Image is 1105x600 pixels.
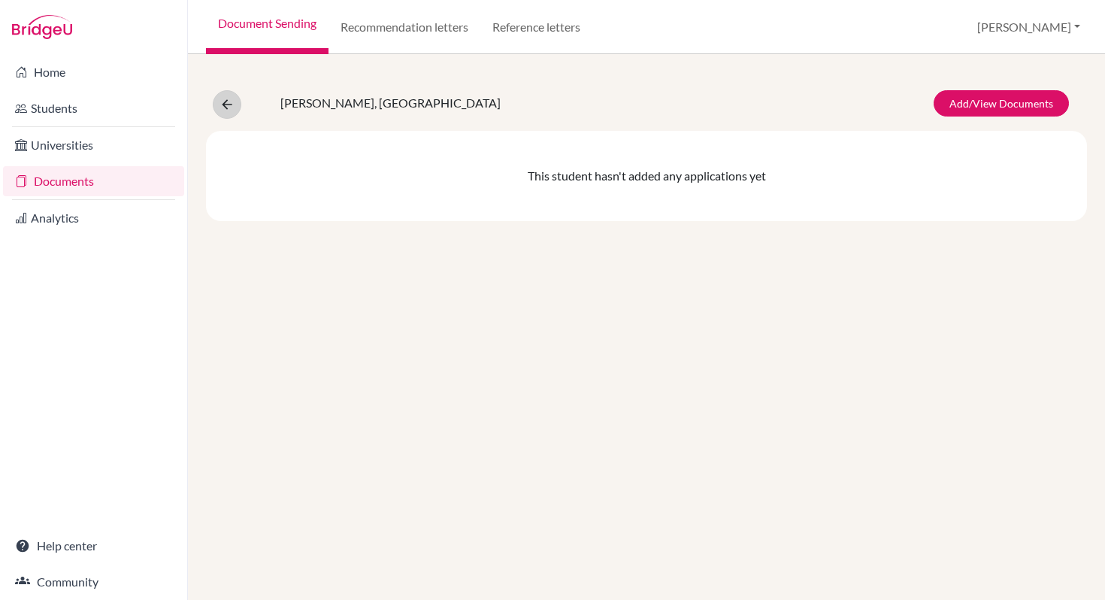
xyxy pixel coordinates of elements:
[3,203,184,233] a: Analytics
[12,15,72,39] img: Bridge-U
[970,13,1087,41] button: [PERSON_NAME]
[3,93,184,123] a: Students
[206,131,1087,221] div: This student hasn't added any applications yet
[280,95,501,110] span: [PERSON_NAME], [GEOGRAPHIC_DATA]
[3,130,184,160] a: Universities
[3,567,184,597] a: Community
[934,90,1069,117] a: Add/View Documents
[3,166,184,196] a: Documents
[3,531,184,561] a: Help center
[3,57,184,87] a: Home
